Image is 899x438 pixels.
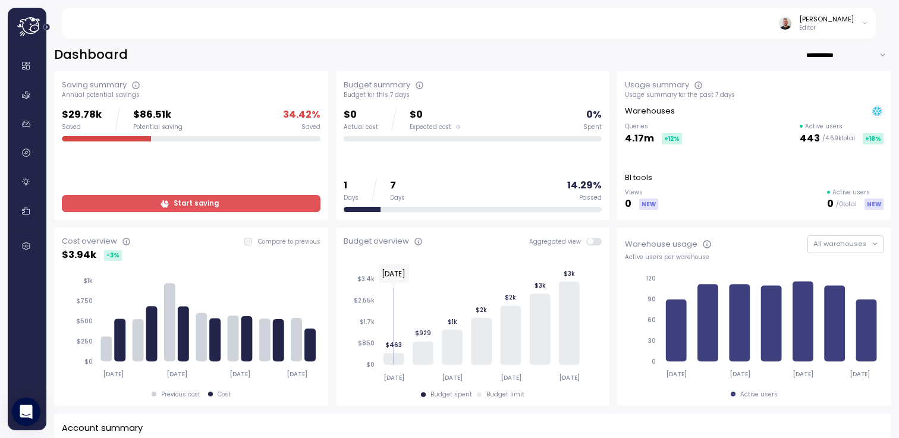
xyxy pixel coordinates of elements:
[62,235,117,247] div: Cost overview
[39,23,54,31] button: Expand navigation
[62,79,127,91] div: Saving summary
[625,238,697,250] div: Warehouse usage
[62,91,320,99] div: Annual potential savings
[415,329,431,337] tspan: $929
[62,123,102,131] div: Saved
[301,123,320,131] div: Saved
[529,238,587,245] span: Aggregated view
[625,253,884,261] div: Active users per warehouse
[410,107,460,123] p: $0
[344,178,359,194] p: 1
[625,79,689,91] div: Usage summary
[805,122,843,131] p: Active users
[354,297,375,304] tspan: $2.55k
[174,196,219,212] span: Start saving
[586,107,602,123] p: 0 %
[822,134,855,143] p: / 4.69k total
[385,341,402,349] tspan: $463
[283,107,320,123] p: 34.42 %
[442,374,463,382] tspan: [DATE]
[646,275,656,282] tspan: 120
[77,338,93,345] tspan: $250
[647,295,656,303] tspan: 90
[62,247,96,263] p: $ 3.94k
[390,178,405,194] p: 7
[625,105,675,117] p: Warehouses
[344,91,602,99] div: Budget for this 7 days
[382,269,406,279] text: [DATE]
[730,370,751,378] tspan: [DATE]
[230,370,251,378] tspan: [DATE]
[448,318,457,326] tspan: $1k
[625,91,884,99] div: Usage summary for the past 7 days
[476,306,487,314] tspan: $2k
[344,107,378,123] p: $0
[662,133,682,144] div: +12 %
[567,178,602,194] p: 14.29 %
[166,370,187,378] tspan: [DATE]
[287,370,308,378] tspan: [DATE]
[104,250,122,261] div: -3 %
[625,122,682,131] p: Queries
[625,196,631,212] p: 0
[865,198,884,210] div: NEW
[76,297,93,305] tspan: $750
[799,24,854,32] p: Editor
[648,337,656,345] tspan: 30
[559,374,580,382] tspan: [DATE]
[501,374,521,382] tspan: [DATE]
[360,318,375,326] tspan: $1.7k
[62,195,320,212] a: Start saving
[827,196,834,212] p: 0
[625,188,658,197] p: Views
[794,370,815,378] tspan: [DATE]
[800,131,820,147] p: 443
[258,238,320,246] p: Compare to previous
[652,358,656,365] tspan: 0
[579,194,602,202] div: Passed
[218,390,231,399] div: Cost
[430,390,472,399] div: Budget spent
[832,188,870,197] p: Active users
[83,277,93,285] tspan: $1k
[358,339,375,347] tspan: $850
[366,361,375,368] tspan: $0
[813,239,866,248] span: All warehouses
[62,107,102,123] p: $29.78k
[625,172,652,184] p: BI tools
[836,200,857,209] p: / 0 total
[344,123,378,131] div: Actual cost
[850,370,871,378] tspan: [DATE]
[344,194,359,202] div: Days
[384,374,404,382] tspan: [DATE]
[62,421,143,435] p: Account summary
[161,390,200,399] div: Previous cost
[583,123,602,131] div: Spent
[740,390,778,399] div: Active users
[863,133,884,144] div: +18 %
[807,235,884,253] button: All warehouses
[76,317,93,325] tspan: $500
[625,131,654,147] p: 4.17m
[667,370,687,378] tspan: [DATE]
[505,294,517,301] tspan: $2k
[410,123,451,131] span: Expected cost
[564,270,575,278] tspan: $3k
[390,194,405,202] div: Days
[357,275,375,283] tspan: $3.4k
[133,107,183,123] p: $86.51k
[12,398,40,426] div: Open Intercom Messenger
[103,370,124,378] tspan: [DATE]
[133,123,183,131] div: Potential saving
[799,14,854,24] div: [PERSON_NAME]
[779,17,791,29] img: ACg8ocLvvornSZte8hykj4Ql_Uo4KADYwCbdhP6l2wzgeKKnI41QWxw=s96-c
[54,46,128,64] h2: Dashboard
[344,79,410,91] div: Budget summary
[344,235,409,247] div: Budget overview
[84,358,93,365] tspan: $0
[486,390,524,399] div: Budget limit
[639,198,658,210] div: NEW
[535,282,546,289] tspan: $3k
[647,316,656,324] tspan: 60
